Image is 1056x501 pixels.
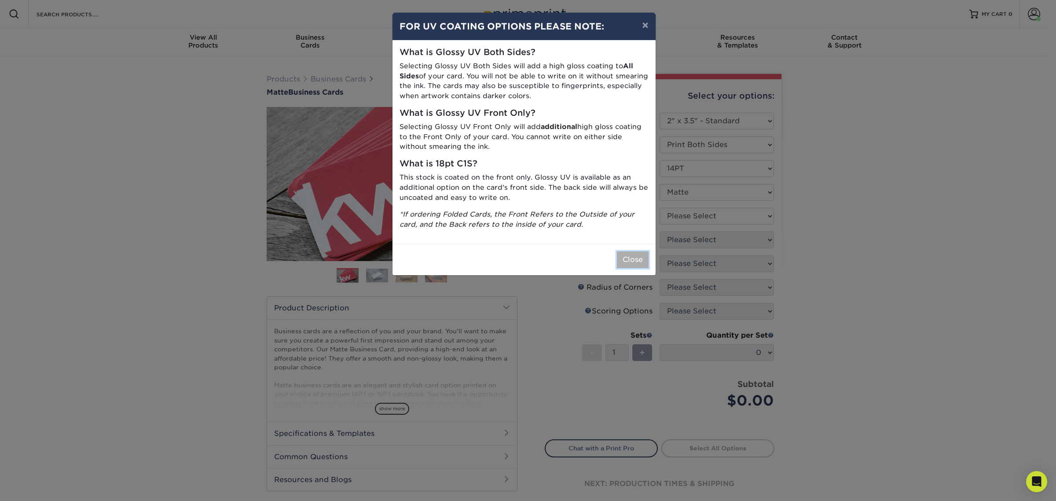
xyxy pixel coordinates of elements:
button: Close [617,251,649,268]
p: Selecting Glossy UV Both Sides will add a high gloss coating to of your card. You will not be abl... [400,61,649,101]
h5: What is 18pt C1S? [400,159,649,169]
div: Open Intercom Messenger [1026,471,1047,492]
i: *If ordering Folded Cards, the Front Refers to the Outside of your card, and the Back refers to t... [400,210,634,228]
strong: additional [541,122,577,131]
button: × [635,13,655,37]
h5: What is Glossy UV Both Sides? [400,48,649,58]
h4: FOR UV COATING OPTIONS PLEASE NOTE: [400,20,649,33]
h5: What is Glossy UV Front Only? [400,108,649,118]
strong: All Sides [400,62,633,80]
p: Selecting Glossy UV Front Only will add high gloss coating to the Front Only of your card. You ca... [400,122,649,152]
p: This stock is coated on the front only. Glossy UV is available as an additional option on the car... [400,173,649,203]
